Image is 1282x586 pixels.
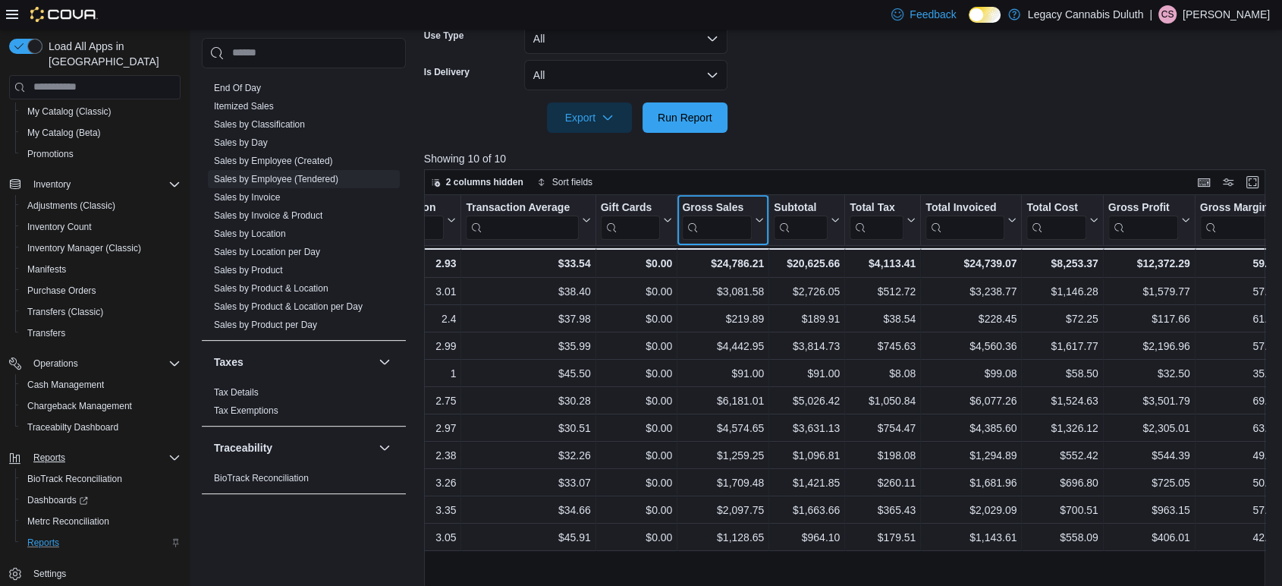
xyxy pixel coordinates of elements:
p: Legacy Cannabis Duluth [1028,5,1144,24]
div: $0.00 [600,392,672,410]
span: My Catalog (Beta) [21,124,181,142]
div: $99.08 [925,364,1016,383]
span: Sales by Location [214,228,286,240]
span: Sales by Product & Location per Day [214,301,363,313]
a: Dashboards [15,490,187,511]
span: Settings [27,564,181,583]
div: $34.66 [466,501,590,519]
span: Sort fields [552,176,592,188]
div: $964.10 [774,528,840,547]
div: Qty Per Transaction [335,200,444,239]
span: End Of Day [214,82,261,94]
div: $2,029.09 [925,501,1016,519]
button: All [524,60,727,90]
button: Chargeback Management [15,395,187,417]
div: $1,259.25 [682,446,764,465]
div: $1,617.77 [1026,337,1098,355]
span: Feedback [910,7,956,22]
button: Export [547,102,632,133]
span: Promotions [21,145,181,163]
div: $32.26 [466,446,590,465]
button: Sort fields [531,173,599,191]
a: Sales by Product & Location [214,283,328,294]
div: Total Invoiced [925,200,1004,239]
span: Inventory Count [21,218,181,236]
h3: Traceability [214,440,272,455]
div: Subtotal [774,200,828,239]
button: My Catalog (Classic) [15,101,187,122]
span: Operations [27,354,181,373]
span: Transfers (Classic) [21,303,181,321]
button: Taxes [214,354,372,370]
span: Metrc Reconciliation [21,512,181,531]
span: Manifests [21,260,181,279]
a: Sales by Employee (Tendered) [214,174,338,184]
div: 3.26 [335,474,456,492]
div: $2,097.75 [682,501,764,519]
div: $1,663.66 [774,501,840,519]
div: 2.4 [335,310,456,328]
div: $2,305.01 [1108,419,1189,437]
button: Traceability [214,440,372,455]
label: Use Type [424,30,463,42]
a: Cash Management [21,376,110,394]
button: Traceabilty Dashboard [15,417,187,438]
p: | [1149,5,1152,24]
div: $1,709.48 [682,474,764,492]
div: $91.00 [774,364,840,383]
div: $512.72 [850,282,916,301]
div: Qty Per Transaction [335,200,444,215]
button: Gross Sales [682,200,764,239]
span: 2 columns hidden [446,176,523,188]
span: Transfers [27,327,65,339]
span: Inventory Manager (Classic) [21,239,181,257]
span: Inventory [33,178,71,191]
span: Reports [21,534,181,552]
div: $219.89 [682,310,764,328]
a: Inventory Manager (Classic) [21,239,147,257]
div: Calvin Stuart [1158,5,1177,24]
a: BioTrack Reconciliation [214,473,309,484]
button: Gift Cards [600,200,672,239]
button: Operations [27,354,84,373]
a: My Catalog (Beta) [21,124,107,142]
span: Run Report [658,110,712,125]
div: Transaction Average [466,200,578,215]
div: $1,681.96 [925,474,1016,492]
div: $189.91 [774,310,840,328]
button: All [524,24,727,54]
div: $745.63 [850,337,916,355]
div: $0.00 [600,364,672,383]
button: Inventory Manager (Classic) [15,238,187,259]
button: Subtotal [774,200,840,239]
p: Showing 10 of 10 [424,151,1274,166]
div: $72.25 [1026,310,1098,328]
div: $1,128.65 [682,528,764,547]
div: $6,077.26 [925,392,1016,410]
span: Traceabilty Dashboard [21,418,181,436]
span: Traceabilty Dashboard [27,421,118,433]
span: Chargeback Management [27,400,132,412]
button: Operations [3,353,187,374]
span: BioTrack Reconciliation [27,473,122,485]
button: BioTrack Reconciliation [15,468,187,490]
div: $30.28 [466,392,590,410]
div: 3.05 [335,528,456,547]
div: $4,574.65 [682,419,764,437]
button: Metrc Reconciliation [15,511,187,532]
div: $1,579.77 [1108,282,1189,301]
a: Tax Exemptions [214,405,278,416]
span: Transfers [21,324,181,342]
div: Total Invoiced [925,200,1004,215]
div: $2,726.05 [774,282,840,301]
span: Sales by Classification [214,118,305,131]
span: My Catalog (Classic) [21,102,181,121]
div: $198.08 [850,446,916,465]
div: $1,326.12 [1026,419,1098,437]
div: $4,385.60 [925,419,1016,437]
div: $20,625.66 [774,254,840,273]
a: Sales by Product per Day [214,320,317,330]
a: Reports [21,534,65,552]
div: $33.54 [466,254,590,273]
div: $3,238.77 [925,282,1016,301]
